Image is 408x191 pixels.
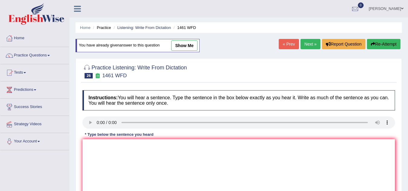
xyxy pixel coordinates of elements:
a: Your Account [0,133,69,148]
li: 1461 WFD [172,25,196,30]
a: show me [171,40,198,51]
span: 0 [358,2,364,8]
a: Success Stories [0,99,69,114]
a: Home [80,25,91,30]
a: Practice Questions [0,47,69,62]
a: Home [0,30,69,45]
button: Re-Attempt [367,39,400,49]
a: Tests [0,64,69,79]
b: Instructions: [88,95,118,100]
h2: Practice Listening: Write From Dictation [82,63,187,78]
a: Strategy Videos [0,116,69,131]
small: 1461 WFD [102,73,127,78]
li: Practice [92,25,111,30]
h4: You will hear a sentence. Type the sentence in the box below exactly as you hear it. Write as muc... [82,90,395,110]
a: Next » [300,39,320,49]
a: « Prev [279,39,299,49]
a: Predictions [0,81,69,97]
span: 26 [85,73,93,78]
a: Listening: Write From Dictation [117,25,171,30]
div: You have already given answer to this question [75,39,200,52]
button: Report Question [322,39,365,49]
div: * Type below the sentence you heard [82,132,156,137]
small: Exam occurring question [94,73,101,79]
